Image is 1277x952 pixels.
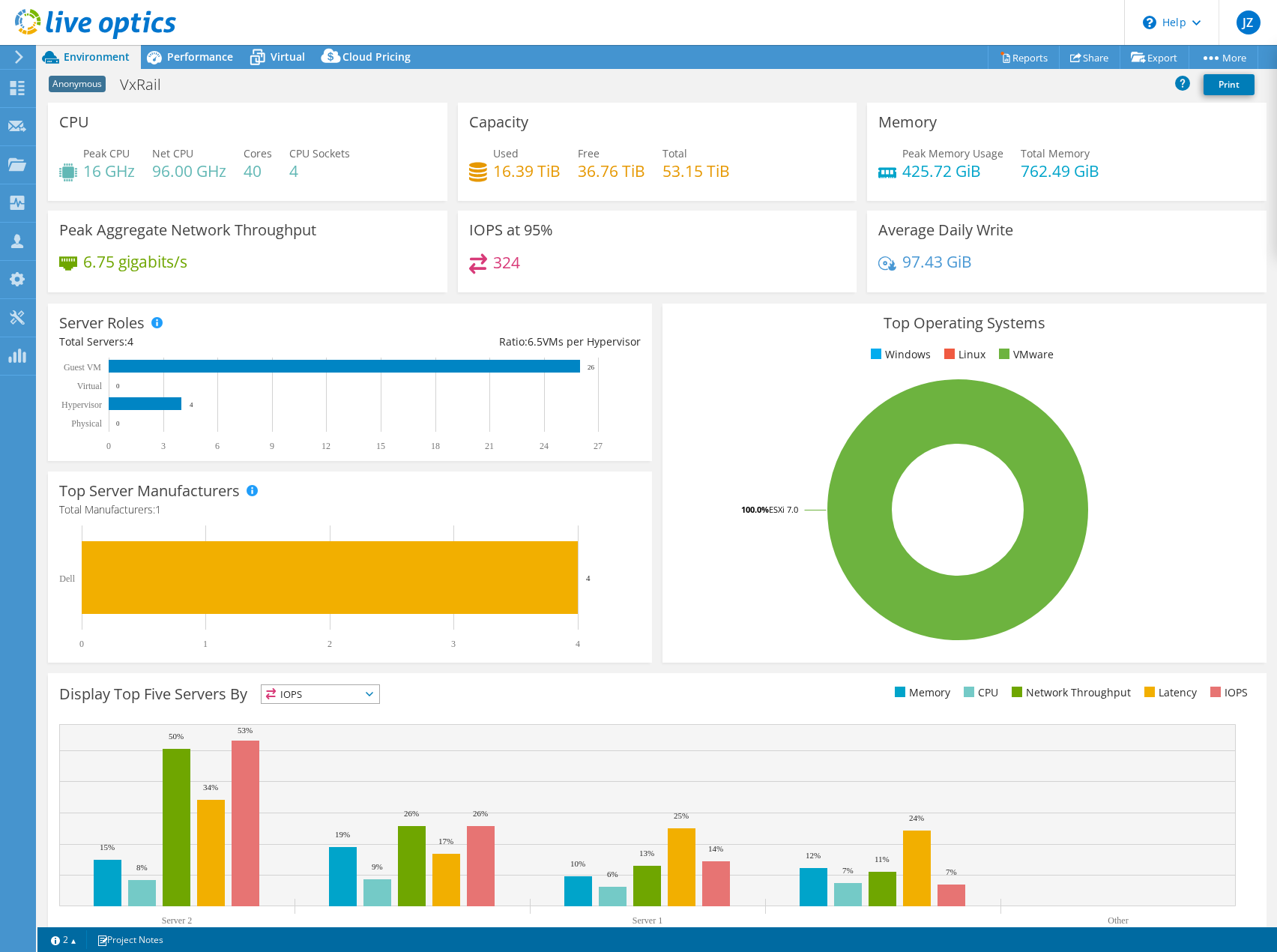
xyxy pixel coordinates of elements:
text: 53% [238,726,253,735]
text: 7% [842,866,854,875]
h3: IOPS at 95% [469,222,553,238]
text: Other [1108,915,1128,926]
h3: Peak Aggregate Network Throughput [59,222,316,238]
h4: 762.49 GiB [1021,163,1099,179]
span: Free [578,146,600,160]
text: 18 [431,441,440,451]
span: Total Memory [1021,146,1090,160]
span: IOPS [262,685,379,703]
text: 15 [376,441,385,451]
text: 34% [203,783,218,792]
h4: 97.43 GiB [902,253,972,270]
text: 1 [203,639,208,649]
span: Anonymous [49,76,106,92]
text: 9% [372,862,383,871]
text: Guest VM [64,362,101,373]
span: Peak CPU [83,146,130,160]
text: 3 [451,639,456,649]
text: Server 2 [162,915,192,926]
text: 6% [607,870,618,879]
span: Used [493,146,519,160]
li: IOPS [1207,684,1248,701]
h3: Average Daily Write [878,222,1013,238]
text: 14% [708,844,723,853]
h3: Capacity [469,114,528,130]
span: Virtual [271,49,305,64]
span: JZ [1237,10,1261,34]
text: 0 [106,441,111,451]
h4: 324 [493,254,520,271]
text: 4 [576,639,580,649]
text: 4 [190,401,193,409]
text: 10% [570,859,585,868]
span: Net CPU [152,146,193,160]
text: 13% [639,849,654,858]
text: 17% [438,837,453,846]
h3: Top Operating Systems [674,315,1255,331]
text: 11% [875,855,890,864]
span: Cores [244,146,272,160]
a: Share [1059,46,1120,69]
h4: Total Manufacturers: [59,501,641,518]
text: 12% [806,851,821,860]
text: Server 1 [633,915,662,926]
h4: 16 GHz [83,163,135,179]
text: 26% [473,809,488,818]
text: 7% [946,867,957,876]
text: Virtual [77,381,103,391]
h3: Server Roles [59,315,145,331]
a: Print [1204,74,1255,95]
text: 26% [404,809,419,818]
li: Linux [941,346,985,363]
h3: Top Server Manufacturers [59,483,240,499]
span: Cloud Pricing [342,49,411,64]
a: 2 [40,930,87,949]
span: 4 [127,334,133,349]
h4: 40 [244,163,272,179]
div: Ratio: VMs per Hypervisor [350,334,641,350]
div: Total Servers: [59,334,350,350]
h3: CPU [59,114,89,130]
span: 6.5 [528,334,543,349]
li: Latency [1141,684,1197,701]
h4: 6.75 gigabits/s [83,253,187,270]
span: Environment [64,49,130,64]
tspan: ESXi 7.0 [769,504,798,515]
text: Hypervisor [61,400,102,410]
text: 25% [674,811,689,820]
h4: 4 [289,163,350,179]
tspan: 100.0% [741,504,769,515]
text: 8% [136,863,148,872]
text: 0 [116,420,120,427]
h4: 36.76 TiB [578,163,645,179]
text: Physical [71,418,102,429]
text: 12 [321,441,330,451]
h4: 425.72 GiB [902,163,1003,179]
a: Project Notes [86,930,174,949]
a: Reports [988,46,1060,69]
h3: Memory [878,114,937,130]
span: CPU Sockets [289,146,350,160]
span: Total [662,146,687,160]
li: Network Throughput [1008,684,1131,701]
text: 50% [169,732,184,741]
text: 21 [485,441,494,451]
li: VMware [995,346,1054,363]
text: 0 [79,639,84,649]
text: 26 [588,364,595,371]
span: Performance [167,49,233,64]
text: 0 [116,382,120,390]
h1: VxRail [113,76,184,93]
li: Windows [867,346,931,363]
li: CPU [960,684,998,701]
h4: 96.00 GHz [152,163,226,179]
text: 24% [909,813,924,822]
text: 27 [594,441,603,451]
text: 3 [161,441,166,451]
svg: \n [1143,16,1156,29]
text: 6 [215,441,220,451]
span: 1 [155,502,161,516]
h4: 16.39 TiB [493,163,561,179]
text: 19% [335,830,350,839]
a: More [1189,46,1258,69]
